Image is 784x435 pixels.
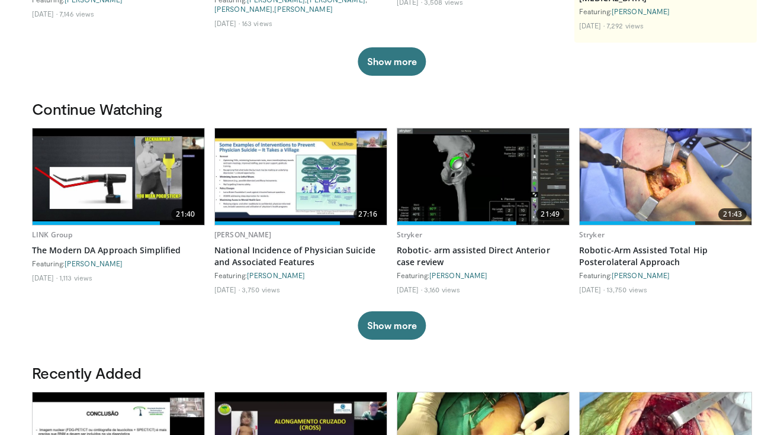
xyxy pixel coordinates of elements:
[397,244,570,268] a: Robotic- arm assisted Direct Anterior case review
[242,18,272,28] li: 163 views
[718,208,747,220] span: 21:43
[579,21,605,30] li: [DATE]
[214,5,272,13] a: [PERSON_NAME]
[33,128,204,225] a: 21:40
[171,208,200,220] span: 21:40
[612,7,670,15] a: [PERSON_NAME]
[424,285,460,294] li: 3,160 views
[612,271,670,279] a: [PERSON_NAME]
[579,285,605,294] li: [DATE]
[214,18,240,28] li: [DATE]
[579,7,752,16] div: Featuring:
[214,244,387,268] a: National Incidence of Physician Suicide and Associated Features
[358,47,426,76] button: Show more
[580,128,751,225] a: 21:43
[32,259,205,268] div: Featuring:
[32,244,205,256] a: The Modern DA Approach Simplified
[579,244,752,268] a: Robotic-Arm Assisted Total Hip Posterolateral Approach
[397,285,422,294] li: [DATE]
[606,21,644,30] li: 7,292 views
[397,128,569,225] img: 4a620b79-1ab8-4483-b220-4370b009c8cd.620x360_q85_upscale.jpg
[397,270,570,280] div: Featuring:
[32,230,72,240] a: LINK Group
[606,285,647,294] li: 13,750 views
[214,230,272,240] a: [PERSON_NAME]
[536,208,564,220] span: 21:49
[65,259,123,268] a: [PERSON_NAME]
[397,230,422,240] a: Stryker
[214,285,240,294] li: [DATE]
[242,285,280,294] li: 3,750 views
[32,99,752,118] h3: Continue Watching
[397,128,569,225] a: 21:49
[33,128,204,225] img: 296e0485-db60-41ed-8a3f-64c21c84e20b.620x360_q85_upscale.jpg
[32,9,57,18] li: [DATE]
[215,128,387,225] a: 27:16
[580,128,751,225] img: 3d35c8c9-d38c-4b51-bca9-0f8f52bcb268.620x360_q85_upscale.jpg
[579,270,752,280] div: Featuring:
[358,311,426,340] button: Show more
[32,273,57,282] li: [DATE]
[579,230,605,240] a: Stryker
[354,208,382,220] span: 27:16
[274,5,332,13] a: [PERSON_NAME]
[59,9,94,18] li: 7,146 views
[59,273,92,282] li: 1,113 views
[247,271,305,279] a: [PERSON_NAME]
[32,363,752,382] h3: Recently Added
[214,270,387,280] div: Featuring:
[215,128,387,225] img: 20a92f96-09f3-42a5-b219-8fc0efa4c05f.620x360_q85_upscale.jpg
[429,271,487,279] a: [PERSON_NAME]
